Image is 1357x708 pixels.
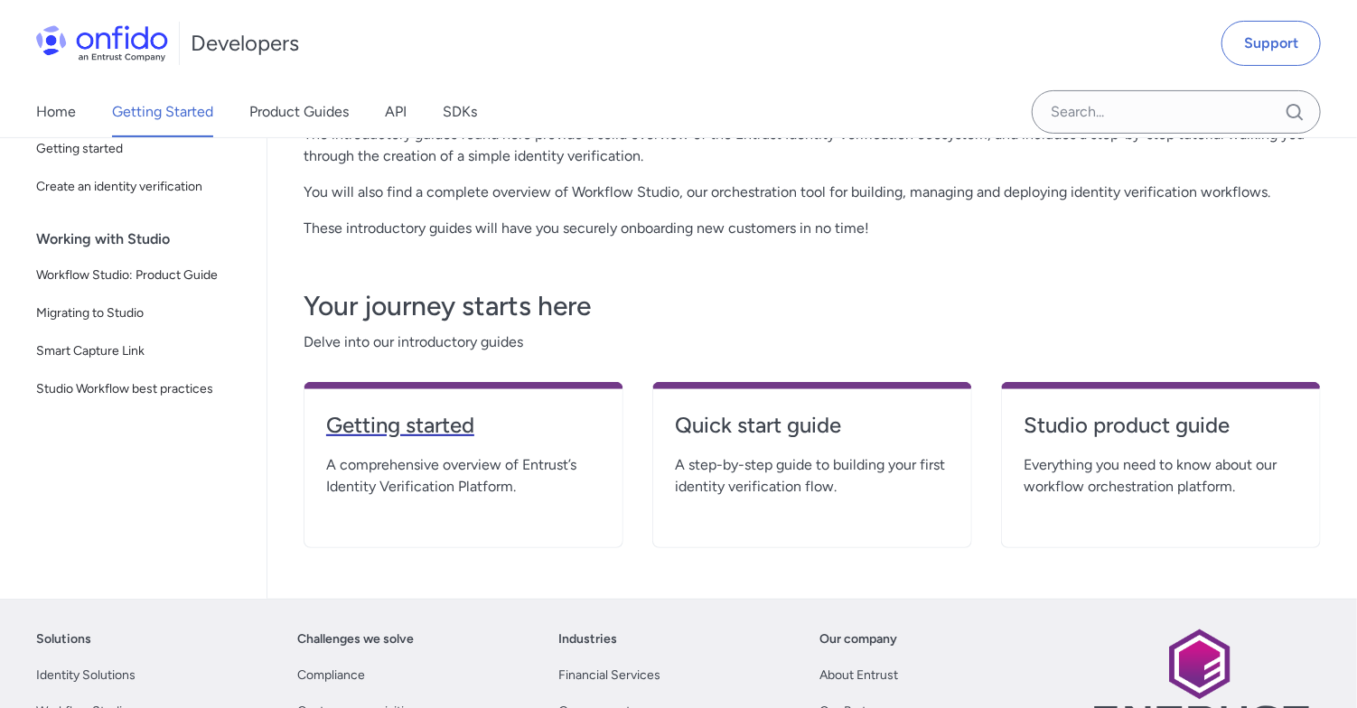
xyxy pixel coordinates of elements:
[1221,21,1321,66] a: Support
[326,454,601,498] span: A comprehensive overview of Entrust’s Identity Verification Platform.
[1024,411,1298,440] h4: Studio product guide
[675,454,950,498] span: A step-by-step guide to building your first identity verification flow.
[29,257,252,293] a: Workflow Studio: Product Guide
[675,411,950,440] h4: Quick start guide
[1024,411,1298,454] a: Studio product guide
[29,169,252,205] a: Create an identity verification
[249,87,349,137] a: Product Guides
[443,87,477,137] a: SDKs
[304,218,1321,239] p: These introductory guides will have you securely onboarding new customers in no time!
[304,288,1321,324] h3: Your journey starts here
[304,331,1321,353] span: Delve into our introductory guides
[36,629,91,650] a: Solutions
[36,176,245,198] span: Create an identity verification
[297,665,365,686] a: Compliance
[112,87,213,137] a: Getting Started
[36,378,245,400] span: Studio Workflow best practices
[558,665,660,686] a: Financial Services
[36,265,245,286] span: Workflow Studio: Product Guide
[326,411,601,440] h4: Getting started
[326,411,601,454] a: Getting started
[29,371,252,407] a: Studio Workflow best practices
[385,87,407,137] a: API
[1024,454,1298,498] span: Everything you need to know about our workflow orchestration platform.
[36,87,76,137] a: Home
[36,25,168,61] img: Onfido Logo
[297,629,414,650] a: Challenges we solve
[29,333,252,369] a: Smart Capture Link
[820,629,898,650] a: Our company
[304,182,1321,203] p: You will also find a complete overview of Workflow Studio, our orchestration tool for building, m...
[29,295,252,331] a: Migrating to Studio
[36,138,245,160] span: Getting started
[36,221,259,257] div: Working with Studio
[36,340,245,362] span: Smart Capture Link
[820,665,899,686] a: About Entrust
[36,303,245,324] span: Migrating to Studio
[675,411,950,454] a: Quick start guide
[191,29,299,58] h1: Developers
[1032,90,1321,134] input: Onfido search input field
[304,124,1321,167] p: The introductory guides found here provide a solid overview of the Entrust Identity Verification ...
[558,629,617,650] a: Industries
[36,665,136,686] a: Identity Solutions
[29,131,252,167] a: Getting started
